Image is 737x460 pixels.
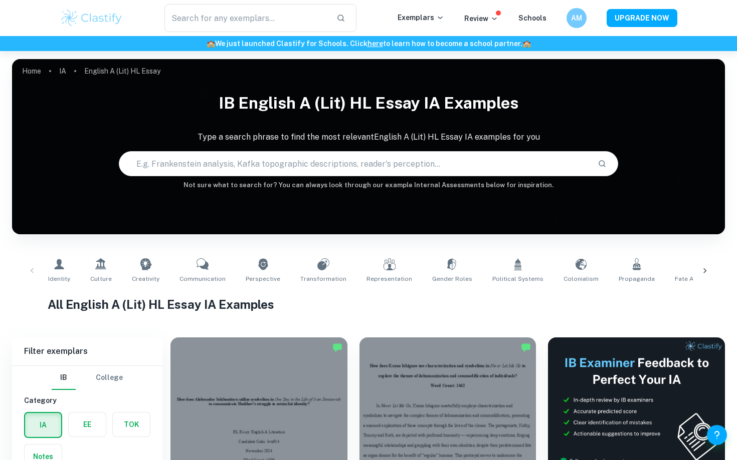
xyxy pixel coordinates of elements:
a: Schools [518,14,546,22]
button: TOK [113,412,150,436]
p: English A (Lit) HL Essay [84,66,160,77]
span: Political Systems [492,274,543,283]
h6: Category [24,395,150,406]
a: Home [22,64,41,78]
img: Marked [332,342,342,352]
p: Exemplars [398,12,444,23]
span: 🏫 [207,40,215,48]
img: Clastify logo [60,8,123,28]
span: Creativity [132,274,159,283]
button: EE [69,412,106,436]
h1: All English A (Lit) HL Essay IA Examples [48,295,689,313]
h6: Not sure what to search for? You can always look through our example Internal Assessments below f... [12,180,725,190]
button: Help and Feedback [707,425,727,445]
img: Marked [521,342,531,352]
h6: AM [571,13,583,24]
h1: IB English A (Lit) HL Essay IA examples [12,87,725,119]
span: Perspective [246,274,280,283]
span: Culture [90,274,112,283]
span: Communication [179,274,226,283]
div: Filter type choice [52,366,123,390]
span: Identity [48,274,70,283]
h6: Filter exemplars [12,337,162,365]
span: Transformation [300,274,346,283]
button: IA [25,413,61,437]
span: Representation [366,274,412,283]
span: Fate and Destiny [675,274,724,283]
button: IB [52,366,76,390]
span: 🏫 [522,40,531,48]
button: Search [594,155,611,172]
input: E.g. Frankenstein analysis, Kafka topographic descriptions, reader's perception... [119,150,589,178]
span: Gender Roles [432,274,472,283]
a: here [367,40,383,48]
span: Propaganda [619,274,655,283]
button: AM [567,8,587,28]
h6: We just launched Clastify for Schools. Click to learn how to become a school partner. [2,38,735,49]
button: UPGRADE NOW [607,9,677,27]
button: College [96,366,123,390]
p: Review [464,13,498,24]
span: Colonialism [564,274,599,283]
p: Type a search phrase to find the most relevant English A (Lit) HL Essay IA examples for you [12,131,725,143]
input: Search for any exemplars... [164,4,328,32]
a: IA [59,64,66,78]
